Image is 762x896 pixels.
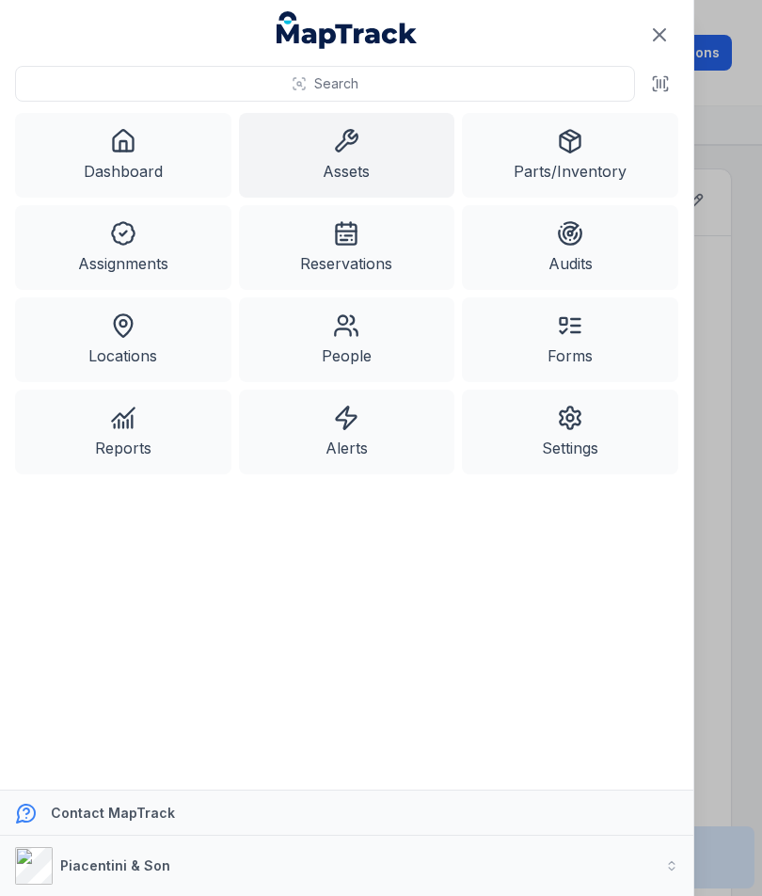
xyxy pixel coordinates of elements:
a: Forms [462,297,678,382]
a: Reservations [239,205,455,290]
a: Audits [462,205,678,290]
button: Close navigation [640,15,679,55]
span: Search [314,74,358,93]
a: People [239,297,455,382]
a: Parts/Inventory [462,113,678,198]
a: Reports [15,390,231,474]
a: Settings [462,390,678,474]
button: Search [15,66,635,102]
a: Assets [239,113,455,198]
a: Assignments [15,205,231,290]
strong: Piacentini & Son [60,857,170,873]
a: Dashboard [15,113,231,198]
strong: Contact MapTrack [51,805,175,821]
a: MapTrack [277,11,418,49]
a: Locations [15,297,231,382]
a: Alerts [239,390,455,474]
